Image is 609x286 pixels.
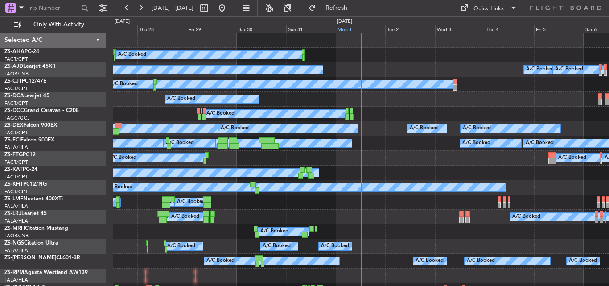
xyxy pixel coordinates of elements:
[4,226,68,231] a: ZS-MRHCitation Mustang
[171,210,199,224] div: A/C Booked
[385,25,435,33] div: Tue 2
[115,18,130,25] div: [DATE]
[4,108,79,113] a: ZS-DCCGrand Caravan - C208
[167,92,195,106] div: A/C Booked
[337,18,352,25] div: [DATE]
[4,188,28,195] a: FACT/CPT
[4,79,46,84] a: ZS-CJTPC12/47E
[435,25,485,33] div: Wed 3
[4,196,23,202] span: ZS-LMF
[104,181,132,194] div: A/C Booked
[4,49,25,54] span: ZS-AHA
[558,151,586,165] div: A/C Booked
[318,5,355,11] span: Refresh
[4,108,24,113] span: ZS-DCC
[263,240,291,253] div: A/C Booked
[4,123,57,128] a: ZS-DEXFalcon 900EX
[416,254,444,268] div: A/C Booked
[463,122,491,135] div: A/C Booked
[4,255,80,261] a: ZS-[PERSON_NAME]CL601-3R
[569,254,597,268] div: A/C Booked
[4,196,63,202] a: ZS-LMFNextant 400XTi
[321,240,349,253] div: A/C Booked
[206,107,235,120] div: A/C Booked
[23,21,94,28] span: Only With Activity
[4,152,23,158] span: ZS-FTG
[4,100,28,107] a: FACT/CPT
[462,137,490,150] div: A/C Booked
[4,270,88,275] a: ZS-RPMAgusta Westland AW139
[4,167,23,172] span: ZS-KAT
[4,93,49,99] a: ZS-DCALearjet 45
[4,64,23,69] span: ZS-AJD
[4,247,28,254] a: FALA/HLA
[526,137,554,150] div: A/C Booked
[4,129,28,136] a: FACT/CPT
[4,159,28,166] a: FACT/CPT
[187,25,236,33] div: Fri 29
[456,1,522,15] button: Quick Links
[10,17,97,32] button: Only With Activity
[110,78,138,91] div: A/C Booked
[27,1,78,15] input: Trip Number
[4,211,21,216] span: ZS-LRJ
[206,254,235,268] div: A/C Booked
[4,64,56,69] a: ZS-AJDLearjet 45XR
[4,85,28,92] a: FACT/CPT
[4,137,54,143] a: ZS-FCIFalcon 900EX
[4,123,23,128] span: ZS-DEX
[4,240,58,246] a: ZS-NGSCitation Ultra
[534,25,584,33] div: Fri 5
[4,137,21,143] span: ZS-FCI
[4,226,25,231] span: ZS-MRH
[167,240,195,253] div: A/C Booked
[4,93,24,99] span: ZS-DCA
[4,144,28,151] a: FALA/HLA
[4,70,29,77] a: FAOR/JNB
[4,240,24,246] span: ZS-NGS
[473,4,504,13] div: Quick Links
[526,63,554,76] div: A/C Booked
[336,25,385,33] div: Mon 1
[286,25,336,33] div: Sun 31
[177,195,205,209] div: A/C Booked
[137,25,187,33] div: Thu 28
[221,122,249,135] div: A/C Booked
[485,25,534,33] div: Thu 4
[467,254,495,268] div: A/C Booked
[4,255,56,261] span: ZS-[PERSON_NAME]
[167,210,195,224] div: A/C Booked
[260,225,288,238] div: A/C Booked
[4,182,47,187] a: ZS-KHTPC12/NG
[4,115,29,121] a: FAGC/GCJ
[4,211,47,216] a: ZS-LRJLearjet 45
[4,270,24,275] span: ZS-RPM
[166,137,194,150] div: A/C Booked
[237,25,286,33] div: Sat 30
[4,232,29,239] a: FAOR/JNB
[118,48,146,62] div: A/C Booked
[4,277,28,283] a: FALA/HLA
[4,218,28,224] a: FALA/HLA
[4,167,37,172] a: ZS-KATPC-24
[4,152,36,158] a: ZS-FTGPC12
[555,63,583,76] div: A/C Booked
[4,182,23,187] span: ZS-KHT
[4,49,39,54] a: ZS-AHAPC-24
[304,1,358,15] button: Refresh
[4,203,28,210] a: FALA/HLA
[512,210,540,224] div: A/C Booked
[4,174,28,180] a: FACT/CPT
[152,4,193,12] span: [DATE] - [DATE]
[4,79,22,84] span: ZS-CJT
[4,56,28,62] a: FACT/CPT
[410,122,438,135] div: A/C Booked
[108,151,136,165] div: A/C Booked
